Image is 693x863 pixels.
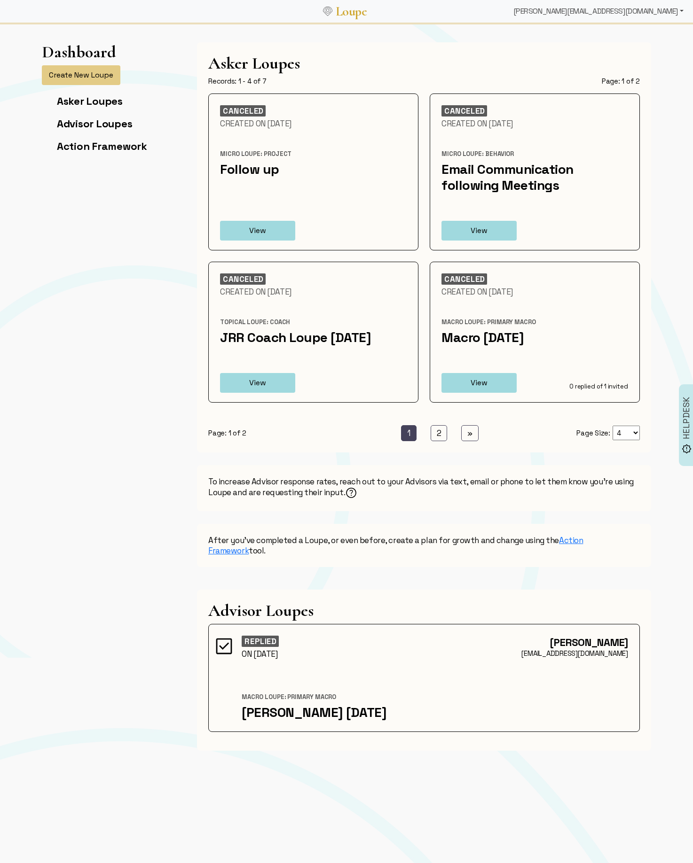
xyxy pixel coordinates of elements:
div: Micro Loupe: Project [220,150,407,158]
div: Created On [DATE] [220,118,407,129]
div: [PERSON_NAME] [DATE] [242,704,628,720]
span: » [467,428,472,438]
a: Macro [DATE] [441,329,524,346]
div: Page: 1 of 2 [208,428,283,438]
a: Action Framework [208,535,583,556]
a: Follow up [220,161,279,178]
a: Advisor Loupes [57,117,132,130]
img: FFFF [213,636,235,657]
a: Go to page 2 [431,425,448,441]
a: Action Framework [57,140,147,153]
h1: Dashboard [42,42,116,62]
div: Macro Loupe: Primary Macro [242,693,628,701]
img: brightness_alert_FILL0_wght500_GRAD0_ops.svg [682,443,692,453]
div: CANCELED [220,105,266,117]
a: Next Page [461,425,479,441]
div: CANCELED [441,105,487,117]
div: Created On [DATE] [220,287,407,297]
button: Create New Loupe [42,65,120,85]
div: [EMAIL_ADDRESS][DOMAIN_NAME] [220,649,628,658]
h1: Asker Loupes [208,54,640,73]
button: View [441,221,517,241]
button: View [220,373,295,393]
div: Micro Loupe: Behavior [441,150,628,158]
a: Asker Loupes [57,94,123,108]
div: Records: 1 - 4 of 7 [208,77,267,86]
nav: Page of Results [208,425,640,441]
button: View [220,221,295,241]
div: Macro Loupe: Primary Macro [441,318,628,327]
div: CANCELED [220,273,266,285]
div: [PERSON_NAME][EMAIL_ADDRESS][DOMAIN_NAME] [510,2,687,21]
div: Page: 1 of 2 [602,77,640,86]
helpicon: How to Ping Your Advisors [345,487,357,500]
span: « [376,428,381,438]
app-left-page-nav: Dashboard [42,42,147,162]
div: [PERSON_NAME] [220,636,628,649]
a: Loupe [332,3,370,20]
h1: Advisor Loupes [208,601,640,620]
a: Email Communication following Meetings [441,161,574,194]
button: View [441,373,517,393]
div: To increase Advisor response rates, reach out to your Advisors via text, email or phone to let th... [197,465,651,511]
img: Loupe Logo [323,7,332,16]
div: Topical Loupe: Coach [220,318,407,327]
div: Created On [DATE] [441,287,628,297]
div: Created On [DATE] [441,118,628,129]
div: After you've completed a Loupe, or even before, create a plan for growth and change using the tool. [197,524,651,567]
div: 0 replied of 1 invited [543,382,628,391]
a: JRR Coach Loupe [DATE] [220,329,371,346]
img: Help [345,487,357,499]
a: Previous Page [370,425,387,441]
a: Current Page is 1 [401,425,417,441]
div: Page Size: [565,426,640,440]
div: CANCELED [441,273,487,285]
